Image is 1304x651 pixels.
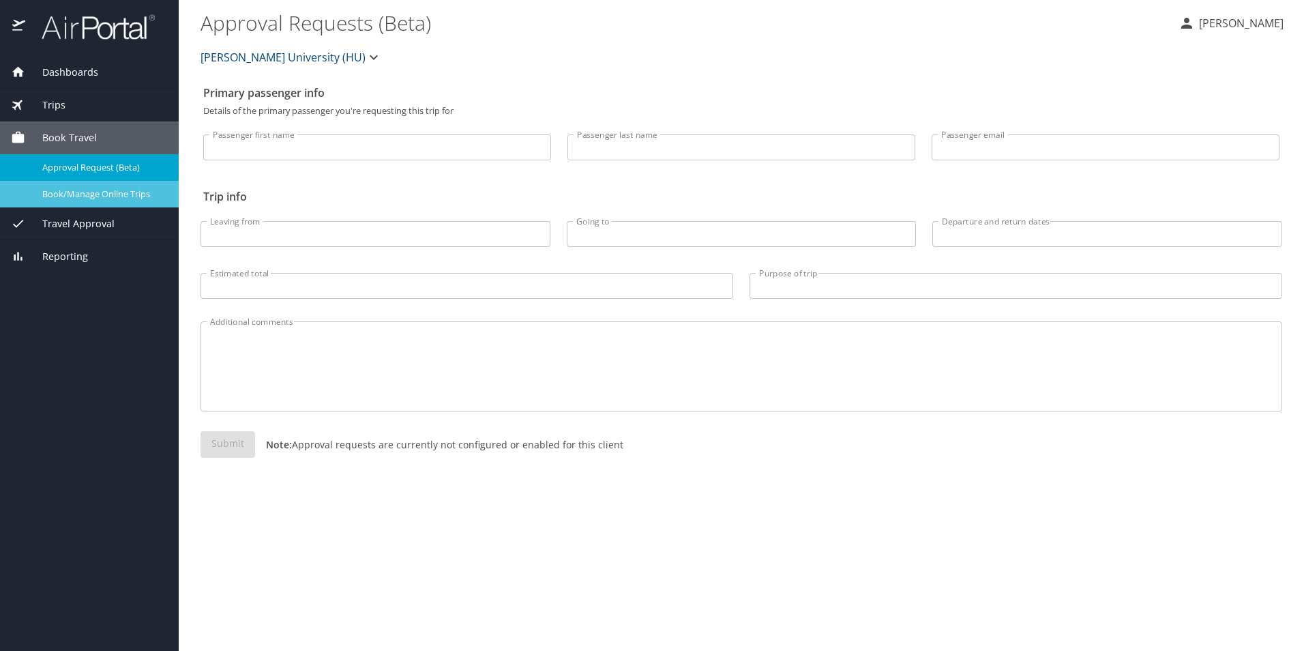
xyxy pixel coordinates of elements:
[42,161,162,174] span: Approval Request (Beta)
[203,186,1279,207] h2: Trip info
[201,1,1168,44] h1: Approval Requests (Beta)
[201,48,366,67] span: [PERSON_NAME] University (HU)
[1195,15,1284,31] p: [PERSON_NAME]
[25,249,88,264] span: Reporting
[12,14,27,40] img: icon-airportal.png
[266,438,292,451] strong: Note:
[25,65,98,80] span: Dashboards
[27,14,155,40] img: airportal-logo.png
[25,130,97,145] span: Book Travel
[255,437,623,452] p: Approval requests are currently not configured or enabled for this client
[25,216,115,231] span: Travel Approval
[195,44,387,71] button: [PERSON_NAME] University (HU)
[25,98,65,113] span: Trips
[1173,11,1289,35] button: [PERSON_NAME]
[203,106,1279,115] p: Details of the primary passenger you're requesting this trip for
[203,82,1279,104] h2: Primary passenger info
[42,188,162,201] span: Book/Manage Online Trips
